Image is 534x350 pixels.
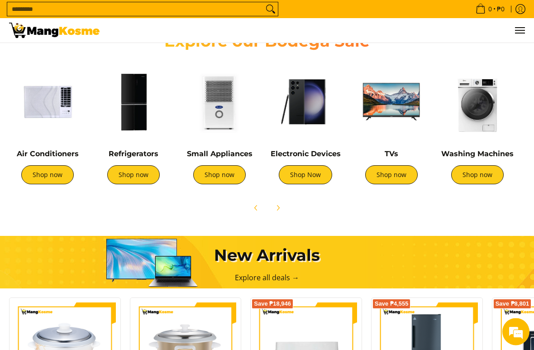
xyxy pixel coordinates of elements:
img: Small Appliances [181,64,258,141]
span: 0 [487,6,493,12]
a: Small Appliances [187,150,253,158]
img: Mang Kosme: Your Home Appliances Warehouse Sale Partner! [9,23,100,38]
a: Shop now [21,166,74,185]
span: Save ₱4,555 [375,302,409,307]
a: Refrigerators [109,150,158,158]
a: Electronic Devices [271,150,341,158]
button: Search [263,2,278,16]
a: Explore all deals → [235,273,299,283]
nav: Main Menu [109,18,525,43]
ul: Customer Navigation [109,18,525,43]
span: Save ₱8,801 [496,302,529,307]
img: Electronic Devices [267,64,344,141]
span: ₱0 [496,6,506,12]
a: Air Conditioners [17,150,79,158]
img: Refrigerators [95,64,172,141]
button: Menu [514,18,525,43]
button: Next [268,198,288,218]
a: Shop now [451,166,504,185]
img: Washing Machines [439,64,516,141]
span: Save ₱18,946 [254,302,291,307]
a: Shop Now [279,166,332,185]
a: Shop now [365,166,418,185]
a: Shop now [107,166,160,185]
a: TVs [385,150,398,158]
span: • [473,4,507,14]
img: Air Conditioners [9,64,86,141]
a: Washing Machines [441,150,514,158]
img: TVs [353,64,430,141]
button: Previous [246,198,266,218]
a: Shop now [193,166,246,185]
